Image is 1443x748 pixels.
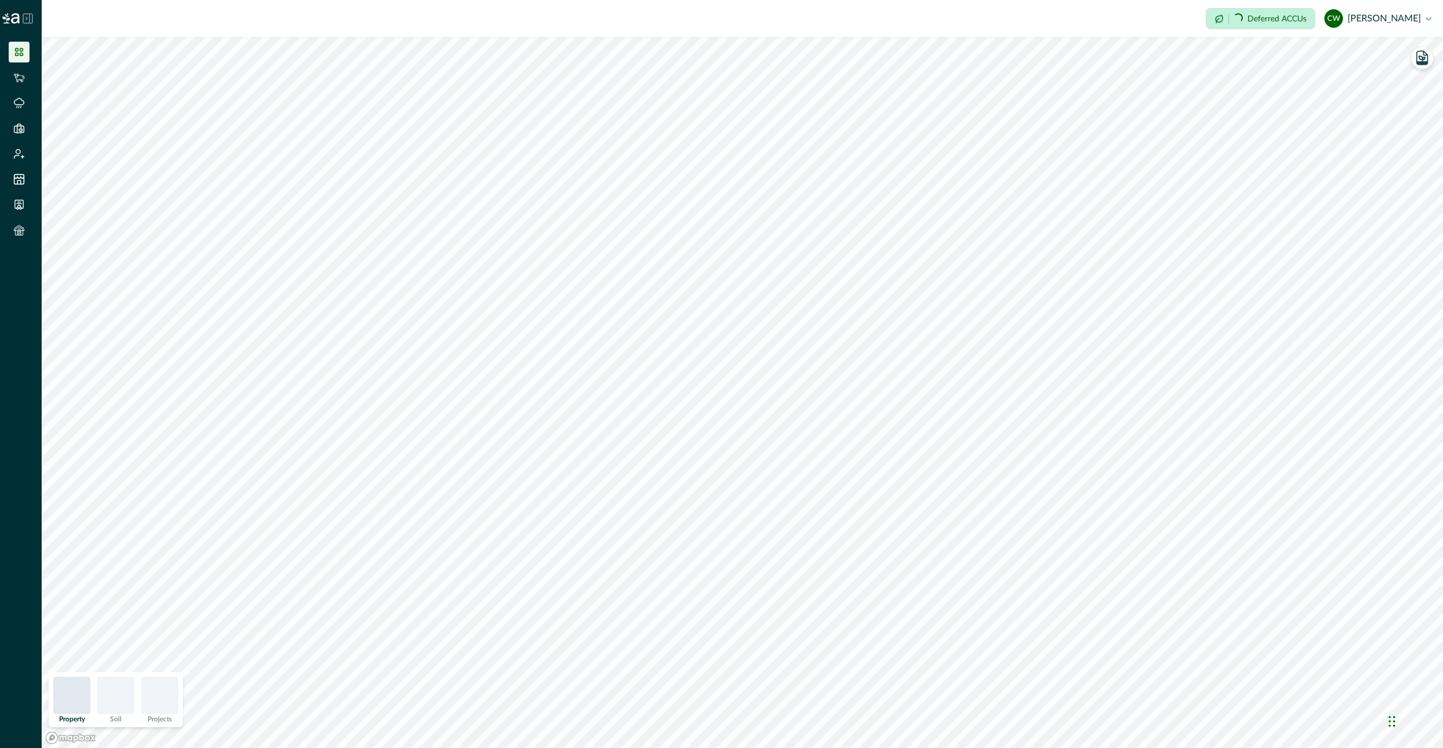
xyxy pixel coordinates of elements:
button: cadel watson[PERSON_NAME] [1324,5,1431,32]
img: Logo [2,13,20,24]
canvas: Map [42,37,1443,748]
iframe: Chat Widget [1385,692,1443,748]
p: Property [59,716,85,723]
p: Projects [148,716,172,723]
div: Drag [1389,704,1396,739]
p: Deferred ACCUs [1247,14,1306,23]
p: Soil [110,716,122,723]
a: Mapbox logo [45,731,96,745]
